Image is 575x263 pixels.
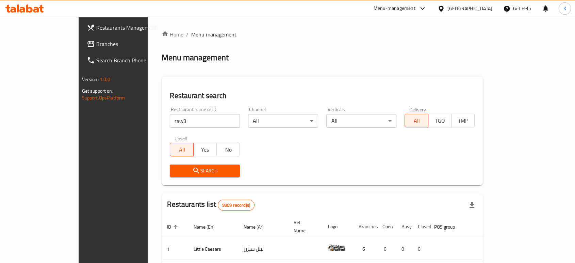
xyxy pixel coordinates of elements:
[96,56,169,64] span: Search Branch Phone
[196,145,214,155] span: Yes
[82,75,99,84] span: Version:
[216,143,240,156] button: No
[396,216,412,237] th: Busy
[447,5,492,12] div: [GEOGRAPHIC_DATA]
[374,4,415,13] div: Menu-management
[162,30,483,38] nav: breadcrumb
[454,116,472,126] span: TMP
[353,237,377,261] td: 6
[238,237,288,261] td: ليتل سيزرز
[563,5,566,12] span: K
[81,52,175,68] a: Search Branch Phone
[194,223,224,231] span: Name (En)
[170,91,475,101] h2: Restaurant search
[431,116,449,126] span: TGO
[248,114,318,128] div: All
[464,197,480,213] div: Export file
[186,30,188,38] li: /
[323,216,353,237] th: Logo
[409,107,426,112] label: Delivery
[434,223,464,231] span: POS group
[188,237,238,261] td: Little Caesars
[193,143,217,156] button: Yes
[377,237,396,261] td: 0
[396,237,412,261] td: 0
[412,237,429,261] td: 0
[81,36,175,52] a: Branches
[328,239,345,256] img: Little Caesars
[162,52,229,63] h2: Menu management
[244,223,273,231] span: Name (Ar)
[408,116,425,126] span: All
[96,24,169,32] span: Restaurants Management
[167,223,180,231] span: ID
[170,165,240,177] button: Search
[219,145,237,155] span: No
[218,200,254,211] div: Total records count
[405,114,428,127] button: All
[326,114,396,128] div: All
[451,114,475,127] button: TMP
[100,75,110,84] span: 1.0.0
[175,167,234,175] span: Search
[218,202,254,208] span: 9909 record(s)
[82,87,113,95] span: Get support on:
[173,145,191,155] span: All
[175,136,187,141] label: Upsell
[81,19,175,36] a: Restaurants Management
[294,218,314,235] span: Ref. Name
[162,237,188,261] td: 1
[170,114,240,128] input: Search for restaurant name or ID..
[167,199,254,211] h2: Restaurants list
[191,30,236,38] span: Menu management
[82,93,125,102] a: Support.OpsPlatform
[170,143,193,156] button: All
[412,216,429,237] th: Closed
[428,114,451,127] button: TGO
[377,216,396,237] th: Open
[96,40,169,48] span: Branches
[353,216,377,237] th: Branches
